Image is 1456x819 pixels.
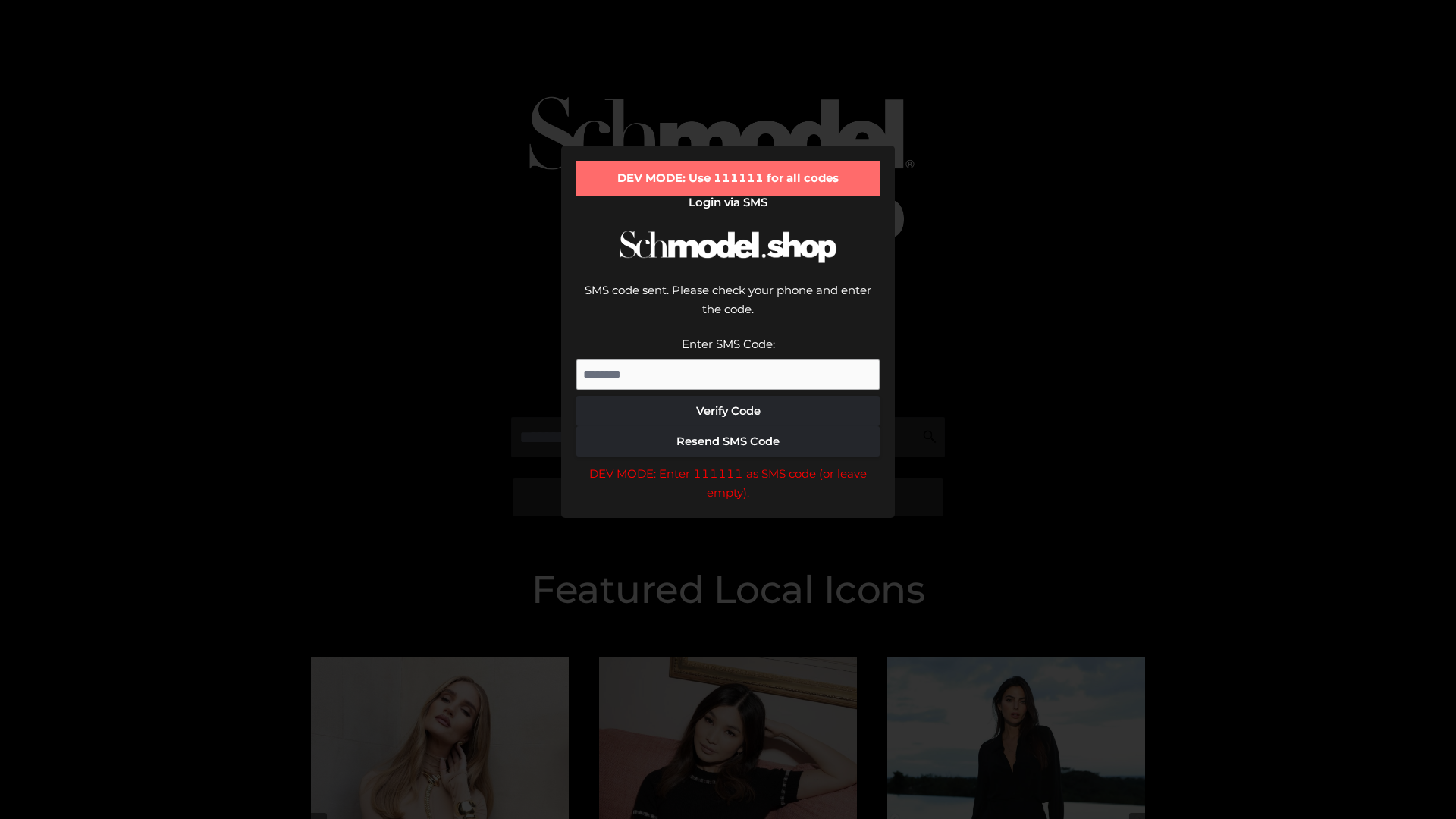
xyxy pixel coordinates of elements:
[576,161,880,196] div: DEV MODE: Use 111111 for all codes
[576,281,880,334] div: SMS code sent. Please check your phone and enter the code.
[576,396,880,426] button: Verify Code
[614,217,842,277] img: Schmodel Logo
[576,464,880,503] div: DEV MODE: Enter 111111 as SMS code (or leave empty).
[682,337,775,351] label: Enter SMS Code:
[576,196,880,209] h2: Login via SMS
[576,426,880,457] button: Resend SMS Code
